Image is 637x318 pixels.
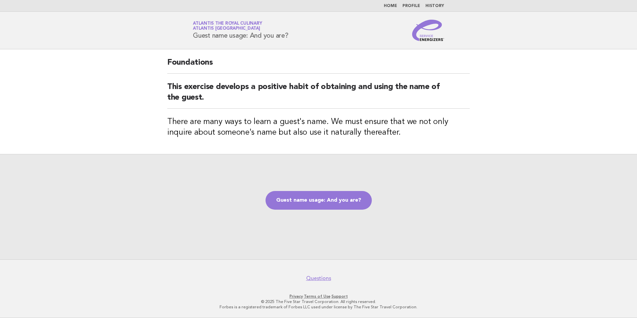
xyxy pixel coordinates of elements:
[193,21,262,31] a: Atlantis the Royal CulinaryAtlantis [GEOGRAPHIC_DATA]
[306,275,331,282] a: Questions
[266,191,372,210] a: Guest name usage: And you are?
[115,299,522,304] p: © 2025 The Five Star Travel Corporation. All rights reserved.
[167,82,470,109] h2: This exercise develops a positive habit of obtaining and using the name of the guest.
[425,4,444,8] a: History
[384,4,397,8] a: Home
[402,4,420,8] a: Profile
[304,294,330,299] a: Terms of Use
[193,22,289,39] h1: Guest name usage: And you are?
[167,57,470,74] h2: Foundations
[193,27,260,31] span: Atlantis [GEOGRAPHIC_DATA]
[290,294,303,299] a: Privacy
[167,117,470,138] h3: There are many ways to learn a guest's name. We must ensure that we not only inquire about someon...
[115,304,522,310] p: Forbes is a registered trademark of Forbes LLC used under license by The Five Star Travel Corpora...
[115,294,522,299] p: · ·
[412,20,444,41] img: Service Energizers
[331,294,348,299] a: Support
